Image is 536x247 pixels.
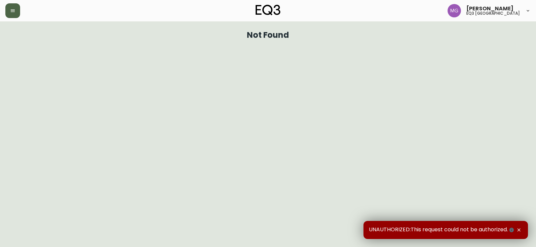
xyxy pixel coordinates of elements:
img: logo [256,5,280,15]
span: [PERSON_NAME] [466,6,514,11]
img: de8837be2a95cd31bb7c9ae23fe16153 [448,4,461,17]
h1: Not Found [247,32,289,38]
h5: eq3 [GEOGRAPHIC_DATA] [466,11,520,15]
span: UNAUTHORIZED:This request could not be authorized. [369,226,515,234]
